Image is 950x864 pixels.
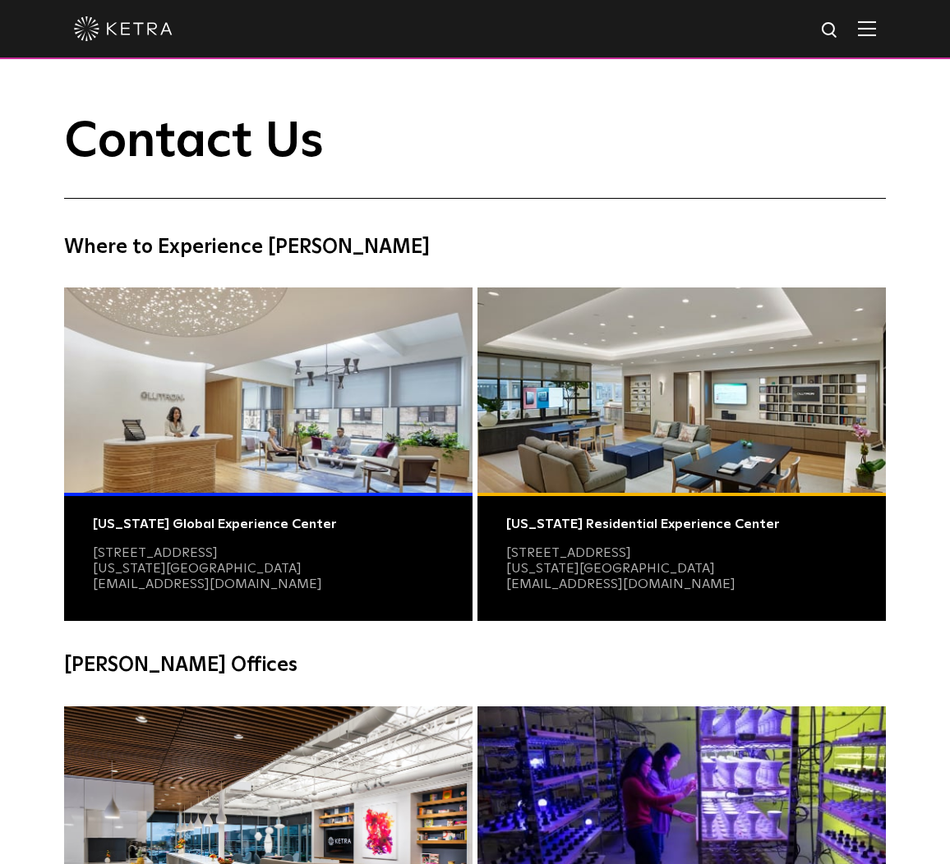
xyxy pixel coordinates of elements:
a: [EMAIL_ADDRESS][DOMAIN_NAME] [506,577,736,591]
div: [US_STATE] Residential Experience Center [506,517,857,532]
div: [US_STATE] Global Experience Center [93,517,444,532]
img: Hamburger%20Nav.svg [858,21,876,36]
img: search icon [820,21,841,41]
h4: [PERSON_NAME] Offices [64,650,886,681]
img: ketra-logo-2019-white [74,16,173,41]
a: [EMAIL_ADDRESS][DOMAIN_NAME] [93,577,322,591]
a: [STREET_ADDRESS] [93,546,218,559]
img: Residential Photo@2x [477,287,886,493]
img: Commercial Photo@2x [64,287,473,493]
h4: Where to Experience [PERSON_NAME] [64,232,886,263]
a: [STREET_ADDRESS] [506,546,631,559]
a: [US_STATE][GEOGRAPHIC_DATA] [93,562,302,575]
h1: Contact Us [64,115,886,199]
a: [US_STATE][GEOGRAPHIC_DATA] [506,562,715,575]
